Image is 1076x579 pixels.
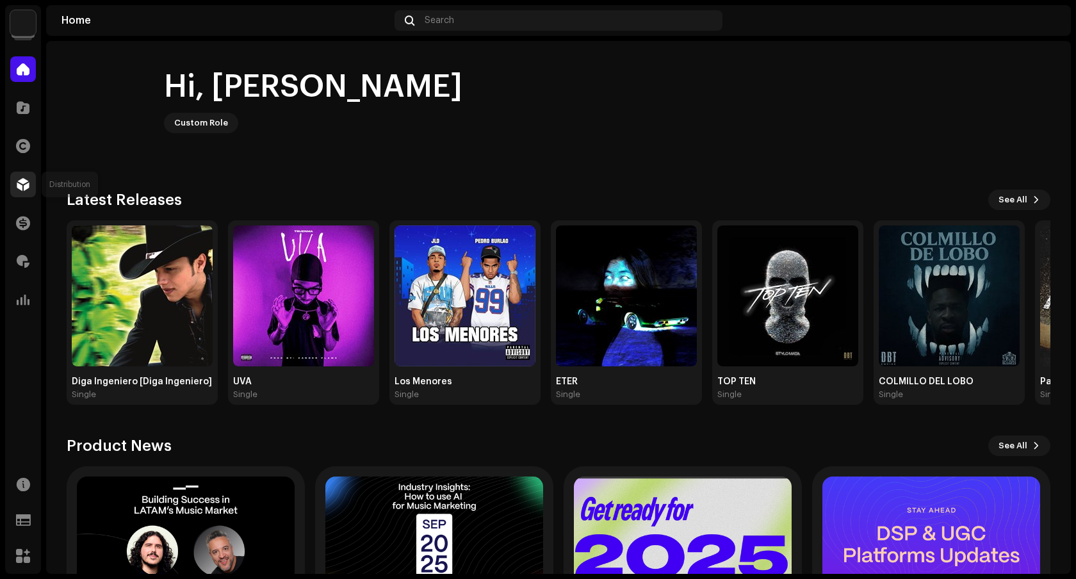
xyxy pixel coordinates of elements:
div: TOP TEN [717,377,858,387]
span: See All [999,187,1027,213]
div: Single [1040,389,1064,400]
span: Search [425,15,454,26]
h3: Product News [67,436,172,456]
button: See All [988,190,1050,210]
div: Single [233,389,257,400]
div: Single [72,389,96,400]
div: Single [556,389,580,400]
img: 356dfb82-1254-4e73-a1f9-eb76d178b69c [395,225,535,366]
img: 6e0d2e43-9dc3-4602-a914-8c2fb65eeb1d [233,225,374,366]
img: 53662900-af72-4667-b75b-abaab2087061 [717,225,858,366]
div: Hi, [PERSON_NAME] [164,67,462,108]
img: d378aa09-7231-4aba-89ea-b17c2cd9f2cb [67,61,143,138]
div: Los Menores [395,377,535,387]
div: COLMILLO DEL LOBO [879,377,1020,387]
div: Single [717,389,742,400]
img: 2cbe8125-79eb-438e-80cd-a99ffbaf18e1 [879,225,1020,366]
img: d378aa09-7231-4aba-89ea-b17c2cd9f2cb [1035,10,1056,31]
div: Custom Role [174,115,228,131]
div: Single [395,389,419,400]
button: See All [988,436,1050,456]
div: UVA [233,377,374,387]
h3: Latest Releases [67,190,182,210]
div: Diga Ingeniero [Diga Ingeniero] [72,377,213,387]
div: ETER [556,377,697,387]
span: See All [999,433,1027,459]
img: e17ecf2a-7865-4cf7-9199-cb7555ec0e4b [72,225,213,366]
div: Single [879,389,903,400]
div: Home [61,15,389,26]
img: a6ef08d4-7f4e-4231-8c15-c968ef671a47 [10,10,36,36]
img: 28db9529-3840-4489-9846-7c613287d5a7 [556,225,697,366]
